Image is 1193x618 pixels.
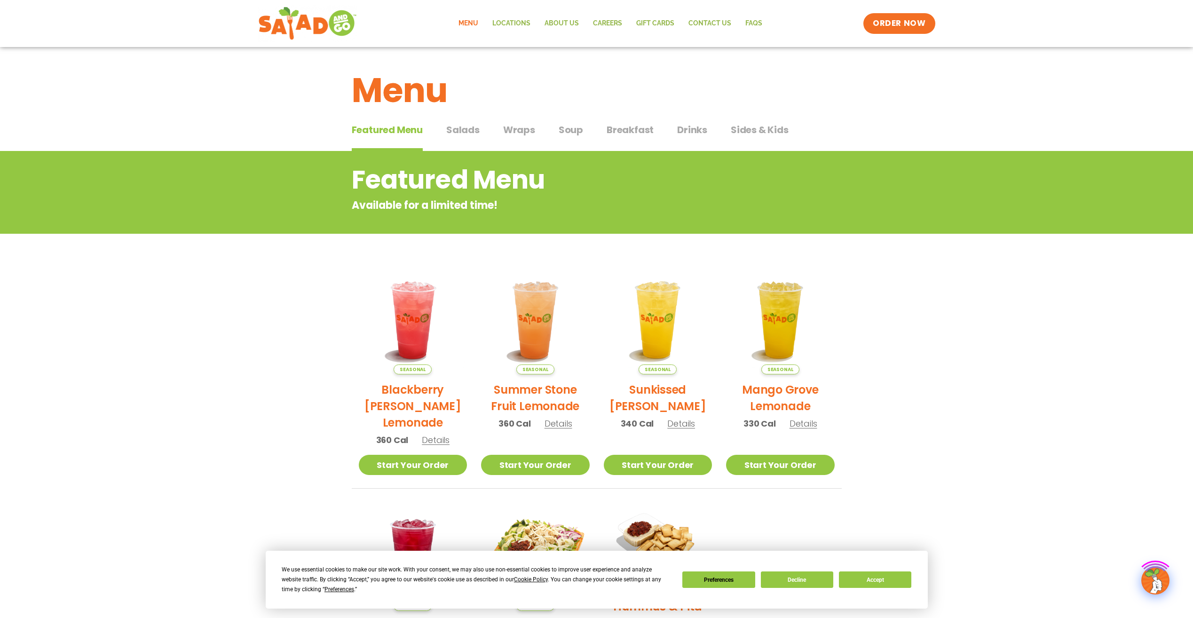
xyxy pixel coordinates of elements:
[761,571,833,588] button: Decline
[731,123,789,137] span: Sides & Kids
[481,503,590,611] img: Product photo for Tuscan Summer Salad
[352,119,842,151] div: Tabbed content
[266,551,928,609] div: Cookie Consent Prompt
[639,364,677,374] span: Seasonal
[481,381,590,414] h2: Summer Stone Fruit Lemonade
[352,198,766,213] p: Available for a limited time!
[726,266,835,374] img: Product photo for Mango Grove Lemonade
[352,123,423,137] span: Featured Menu
[503,123,535,137] span: Wraps
[481,266,590,374] img: Product photo for Summer Stone Fruit Lemonade
[726,455,835,475] a: Start Your Order
[604,503,712,575] img: Product photo for Sundried Tomato Hummus & Pita Chips
[604,381,712,414] h2: Sunkissed [PERSON_NAME]
[451,13,769,34] nav: Menu
[790,418,817,429] span: Details
[559,123,583,137] span: Soup
[394,364,432,374] span: Seasonal
[376,434,409,446] span: 360 Cal
[621,417,654,430] span: 340 Cal
[359,266,467,374] img: Product photo for Blackberry Bramble Lemonade
[738,13,769,34] a: FAQs
[324,586,354,593] span: Preferences
[604,455,712,475] a: Start Your Order
[485,13,537,34] a: Locations
[682,571,755,588] button: Preferences
[677,123,707,137] span: Drinks
[258,5,357,42] img: new-SAG-logo-768×292
[359,455,467,475] a: Start Your Order
[586,13,629,34] a: Careers
[481,455,590,475] a: Start Your Order
[352,161,766,199] h2: Featured Menu
[743,417,776,430] span: 330 Cal
[667,418,695,429] span: Details
[839,571,911,588] button: Accept
[537,13,586,34] a: About Us
[359,503,467,611] img: Product photo for Black Cherry Orchard Lemonade
[607,123,654,137] span: Breakfast
[352,65,842,116] h1: Menu
[681,13,738,34] a: Contact Us
[498,417,531,430] span: 360 Cal
[451,13,485,34] a: Menu
[282,565,671,594] div: We use essential cookies to make our site work. With your consent, we may also use non-essential ...
[604,266,712,374] img: Product photo for Sunkissed Yuzu Lemonade
[446,123,480,137] span: Salads
[629,13,681,34] a: GIFT CARDS
[545,418,572,429] span: Details
[726,381,835,414] h2: Mango Grove Lemonade
[761,364,799,374] span: Seasonal
[863,13,935,34] a: ORDER NOW
[516,364,554,374] span: Seasonal
[873,18,925,29] span: ORDER NOW
[514,576,548,583] span: Cookie Policy
[422,434,450,446] span: Details
[359,381,467,431] h2: Blackberry [PERSON_NAME] Lemonade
